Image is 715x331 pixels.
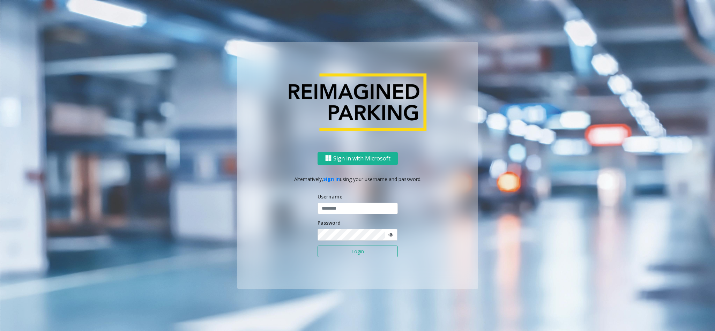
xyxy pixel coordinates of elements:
p: Alternatively, using your username and password. [244,175,471,182]
button: Sign in with Microsoft [318,152,398,165]
label: Username [318,193,342,200]
label: Password [318,219,341,226]
a: sign in [323,175,340,182]
button: Login [318,246,398,257]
